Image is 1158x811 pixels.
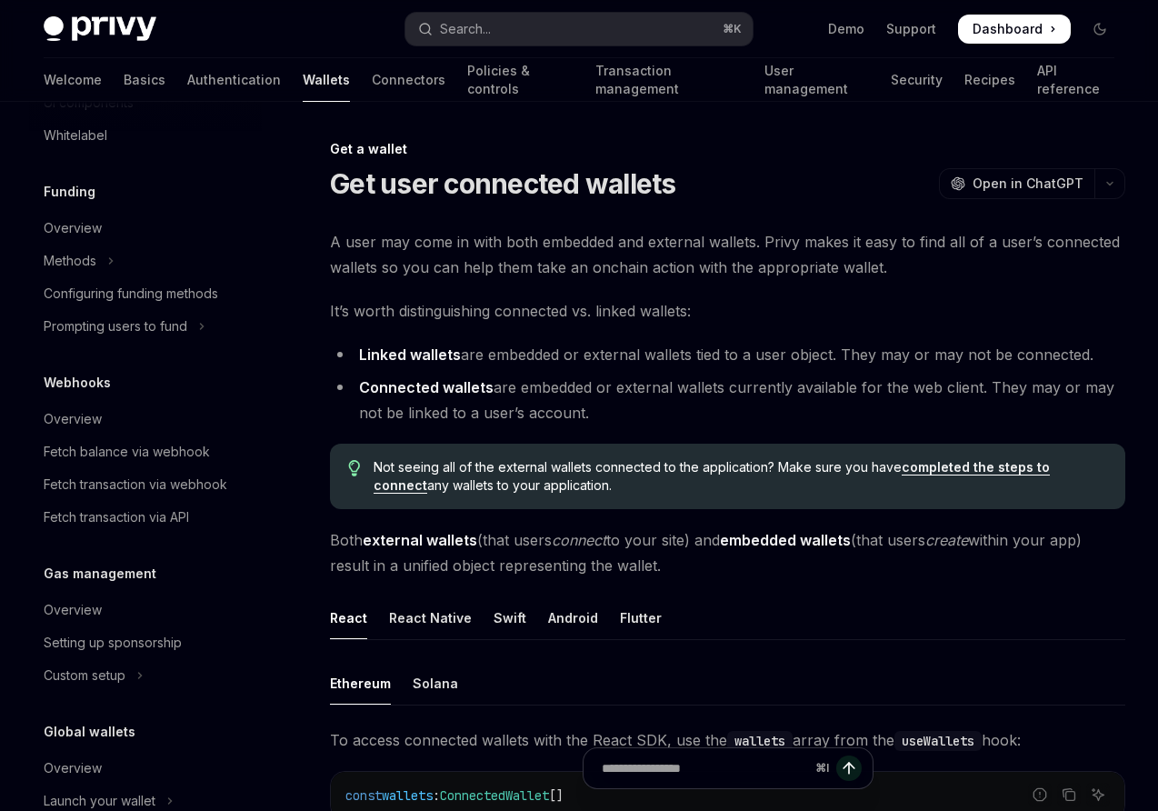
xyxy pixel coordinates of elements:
a: Overview [29,212,262,245]
div: Flutter [620,596,662,639]
div: Fetch transaction via API [44,506,189,528]
span: A user may come in with both embedded and external wallets. Privy makes it easy to find all of a ... [330,229,1125,280]
span: To access connected wallets with the React SDK, use the array from the hook: [330,727,1125,753]
h5: Gas management [44,563,156,585]
span: Dashboard [973,20,1043,38]
div: Overview [44,757,102,779]
a: Overview [29,752,262,785]
button: Toggle Prompting users to fund section [29,310,262,343]
div: Solana [413,662,458,705]
div: Fetch balance via webhook [44,441,210,463]
span: It’s worth distinguishing connected vs. linked wallets: [330,298,1125,324]
span: Not seeing all of the external wallets connected to the application? Make sure you have any walle... [374,458,1107,495]
li: are embedded or external wallets currently available for the web client. They may or may not be l... [330,375,1125,426]
span: Both (that users to your site) and (that users within your app) result in a unified object repres... [330,527,1125,578]
div: Search... [440,18,491,40]
button: Send message [836,756,862,781]
strong: embedded wallets [720,531,851,549]
a: API reference [1037,58,1114,102]
div: React Native [389,596,472,639]
div: Overview [44,599,102,621]
a: Overview [29,403,262,436]
div: Custom setup [44,665,125,686]
a: Welcome [44,58,102,102]
div: Configuring funding methods [44,283,218,305]
div: Overview [44,408,102,430]
a: Policies & controls [467,58,574,102]
a: Security [891,58,943,102]
a: Fetch transaction via webhook [29,468,262,501]
a: Setting up sponsorship [29,626,262,659]
strong: Connected wallets [359,378,494,396]
h1: Get user connected wallets [330,167,676,200]
img: dark logo [44,16,156,42]
div: React [330,596,367,639]
a: Demo [828,20,864,38]
div: Methods [44,250,96,272]
strong: external wallets [363,531,477,549]
button: Open search [405,13,753,45]
code: useWallets [894,731,982,751]
a: Fetch balance via webhook [29,436,262,468]
h5: Global wallets [44,721,135,743]
a: Authentication [187,58,281,102]
a: Connectors [372,58,445,102]
div: Setting up sponsorship [44,632,182,654]
button: Toggle Custom setup section [29,659,262,692]
strong: Linked wallets [359,345,461,364]
a: User management [764,58,869,102]
a: Fetch transaction via API [29,501,262,534]
input: Ask a question... [602,748,808,788]
em: connect [552,531,606,549]
a: Recipes [964,58,1015,102]
button: Toggle Methods section [29,245,262,277]
em: create [925,531,968,549]
div: Fetch transaction via webhook [44,474,227,496]
h5: Webhooks [44,372,111,394]
div: Android [548,596,598,639]
a: Configuring funding methods [29,277,262,310]
span: ⌘ K [723,22,742,36]
div: Get a wallet [330,140,1125,158]
div: Overview [44,217,102,239]
a: Wallets [303,58,350,102]
a: Overview [29,594,262,626]
span: Open in ChatGPT [973,175,1083,193]
h5: Funding [44,181,95,203]
div: Whitelabel [44,125,107,146]
a: Basics [124,58,165,102]
div: Ethereum [330,662,391,705]
a: Transaction management [595,58,743,102]
button: Open in ChatGPT [939,168,1094,199]
svg: Tip [348,460,361,476]
a: Whitelabel [29,119,262,152]
li: are embedded or external wallets tied to a user object. They may or may not be connected. [330,342,1125,367]
a: Dashboard [958,15,1071,44]
button: Toggle dark mode [1085,15,1114,44]
div: Swift [494,596,526,639]
div: Prompting users to fund [44,315,187,337]
code: wallets [727,731,793,751]
a: Support [886,20,936,38]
